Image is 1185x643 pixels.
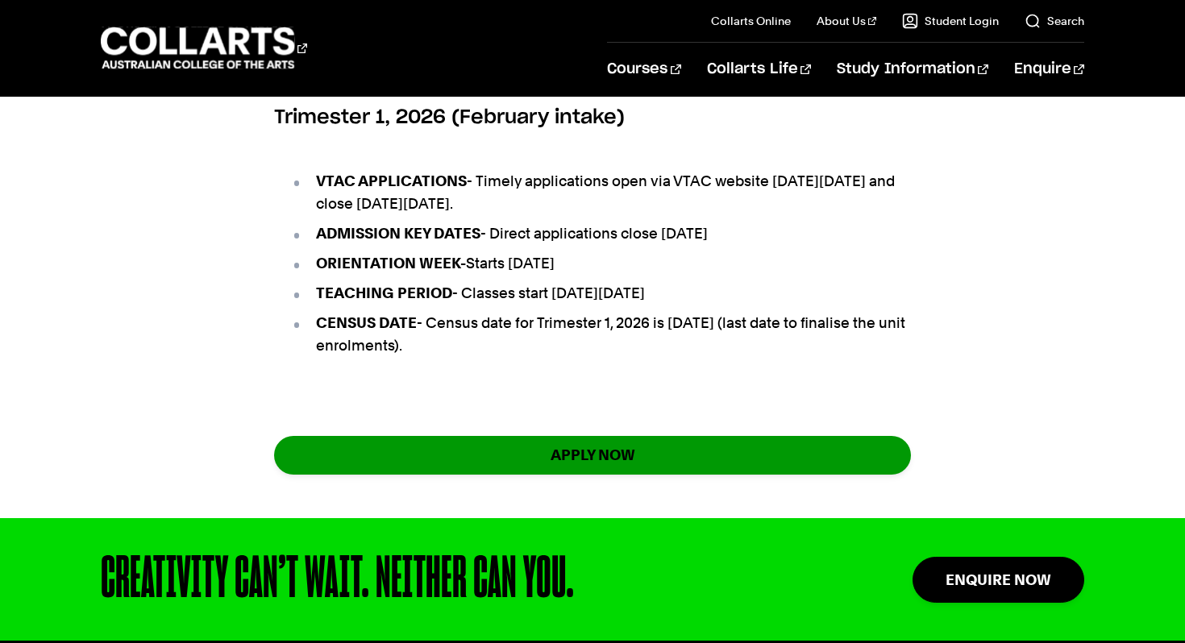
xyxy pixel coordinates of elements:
[711,13,791,29] a: Collarts Online
[274,436,911,474] a: apply now
[101,25,307,71] div: Go to homepage
[101,550,809,608] div: CREATIVITY CAN’T WAIT. NEITHER CAN YOU.
[290,252,911,275] li: Starts [DATE]
[316,225,480,242] strong: ADMISSION KEY DATES
[1025,13,1084,29] a: Search
[913,557,1084,603] a: Enquire Now
[274,103,911,132] h6: Trimester 1, 2026 (February intake)
[316,284,452,301] strong: TEACHING PERIOD
[837,43,988,96] a: Study Information
[316,314,417,331] strong: CENSUS DATE
[316,172,467,189] strong: VTAC APPLICATIONS
[290,222,911,245] li: - Direct applications close [DATE]
[290,282,911,305] li: - Classes start [DATE][DATE]
[707,43,811,96] a: Collarts Life
[1014,43,1084,96] a: Enquire
[316,255,466,272] strong: ORIENTATION WEEK-
[902,13,999,29] a: Student Login
[290,170,911,215] li: - Timely applications open via VTAC website [DATE][DATE] and close [DATE][DATE].
[290,312,911,357] li: - Census date for Trimester 1, 2026 is [DATE] (last date to finalise the unit enrolments).
[817,13,876,29] a: About Us
[607,43,680,96] a: Courses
